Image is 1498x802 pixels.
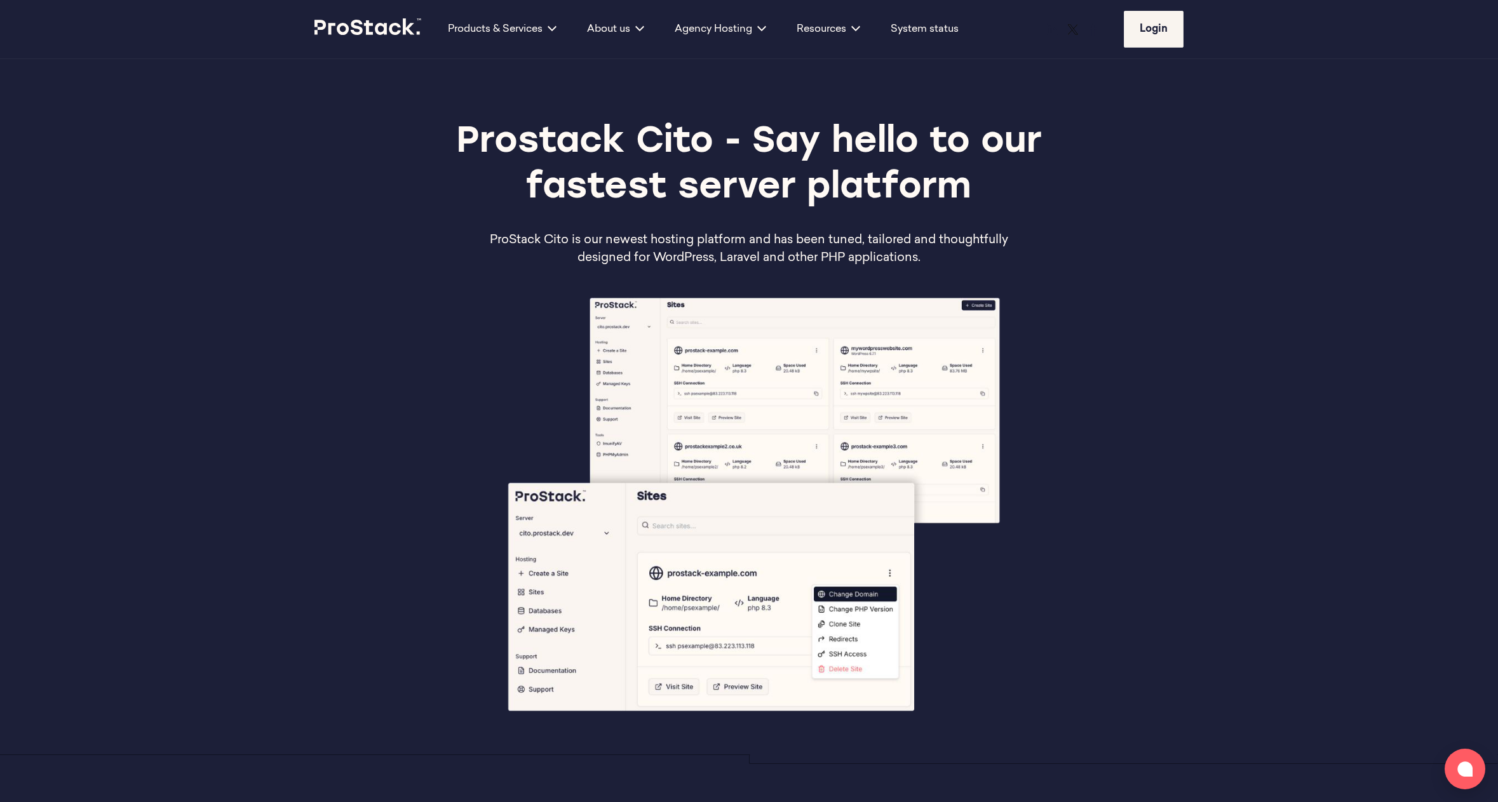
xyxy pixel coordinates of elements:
[572,22,659,37] div: About us
[489,293,1010,730] img: Cito-website-page-1-768x644.png
[314,18,422,40] a: Prostack logo
[1124,11,1184,48] a: Login
[891,22,959,37] a: System status
[781,22,875,37] div: Resources
[1140,24,1168,34] span: Login
[401,120,1097,211] h1: Prostack Cito - Say hello to our fastest server platform
[433,22,572,37] div: Products & Services
[489,232,1010,267] p: ProStack Cito is our newest hosting platform and has been tuned, tailored and thoughtfully design...
[659,22,781,37] div: Agency Hosting
[1445,749,1485,789] button: Open chat window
